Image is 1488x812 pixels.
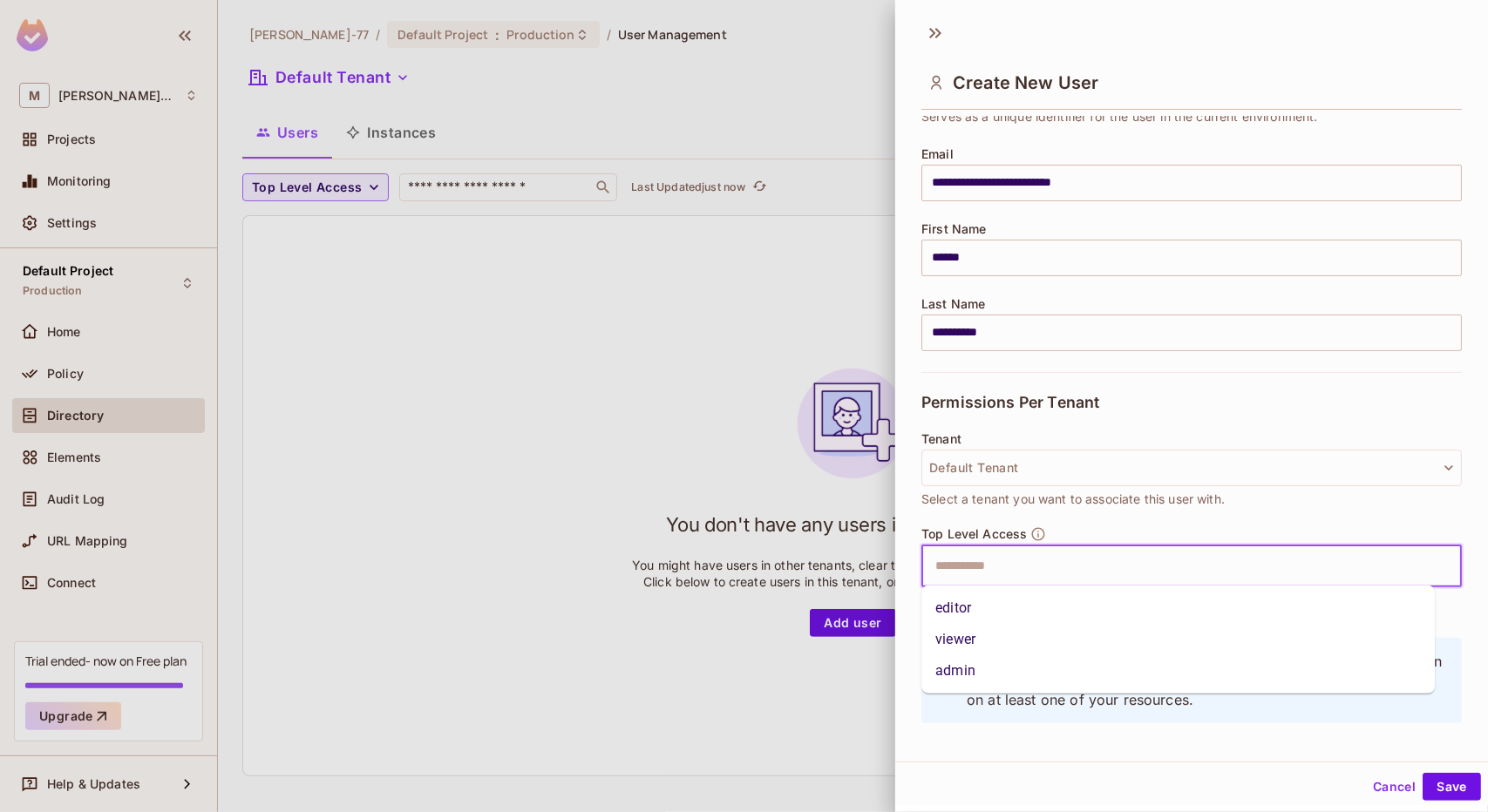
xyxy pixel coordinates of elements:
span: Last Name [921,297,985,311]
li: editor [921,592,1435,624]
span: Select a tenant you want to associate this user with. [921,490,1225,509]
span: First Name [921,222,987,236]
span: Top Level Access [921,527,1027,541]
span: Serves as a unique identifier for the user in the current environment. [921,107,1318,126]
button: Close [1452,564,1456,567]
span: Create New User [953,72,1098,93]
span: Tenant [921,432,961,446]
li: viewer [921,624,1435,655]
button: Save [1423,773,1481,801]
span: Email [921,147,954,161]
button: Default Tenant [921,450,1462,486]
span: Permissions Per Tenant [921,394,1099,411]
button: Cancel [1366,773,1423,801]
li: admin [921,655,1435,687]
